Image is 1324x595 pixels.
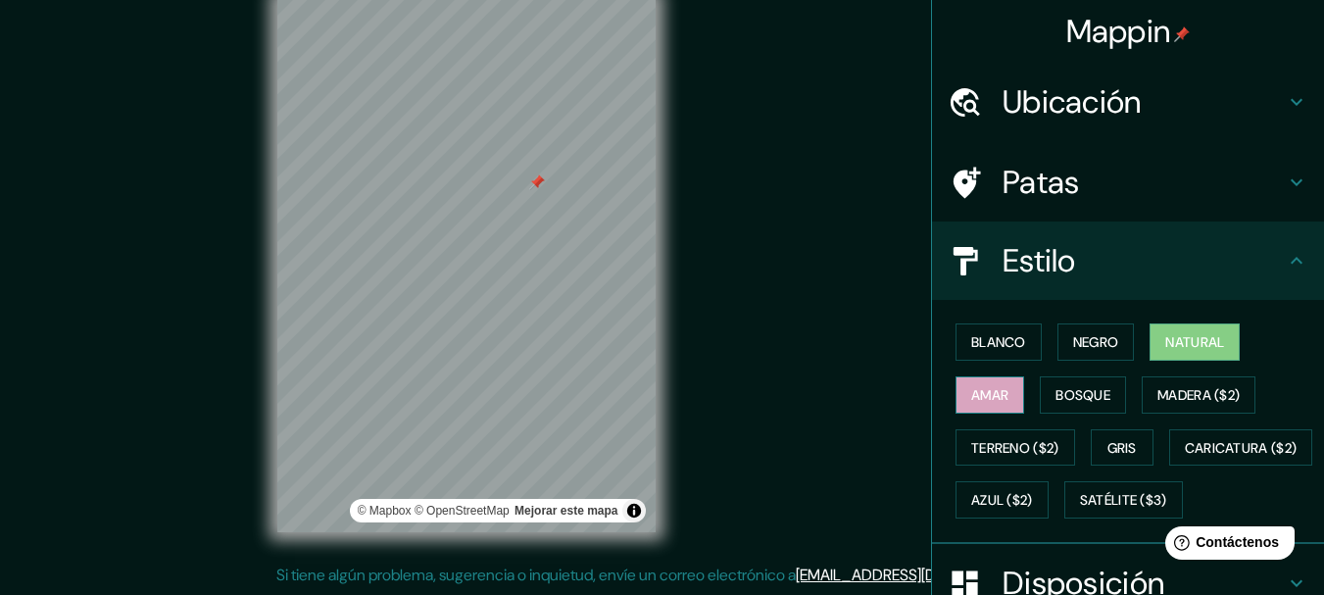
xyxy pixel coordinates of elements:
font: © OpenStreetMap [415,504,510,518]
font: Patas [1003,162,1080,203]
img: pin-icon.png [1174,26,1190,42]
div: Estilo [932,222,1324,300]
font: Caricatura ($2) [1185,439,1298,457]
font: Ubicación [1003,81,1142,123]
div: Ubicación [932,63,1324,141]
button: Madera ($2) [1142,376,1255,414]
div: Patas [932,143,1324,222]
font: Estilo [1003,240,1076,281]
iframe: Lanzador de widgets de ayuda [1150,519,1302,573]
font: Gris [1107,439,1137,457]
a: Mapa de OpenStreet [415,504,510,518]
button: Satélite ($3) [1064,481,1183,519]
button: Gris [1091,429,1153,467]
button: Blanco [956,323,1042,361]
font: Amar [971,386,1008,404]
font: Madera ($2) [1157,386,1240,404]
button: Azul ($2) [956,481,1049,519]
font: Mejorar este mapa [515,504,617,518]
a: Comentarios sobre el mapa [515,504,617,518]
button: Bosque [1040,376,1126,414]
font: Si tiene algún problema, sugerencia o inquietud, envíe un correo electrónico a [276,565,796,585]
font: Satélite ($3) [1080,492,1167,510]
button: Terreno ($2) [956,429,1075,467]
font: Azul ($2) [971,492,1033,510]
a: [EMAIL_ADDRESS][DOMAIN_NAME] [796,565,1038,585]
font: Negro [1073,333,1119,351]
button: Negro [1057,323,1135,361]
font: Bosque [1055,386,1110,404]
font: Natural [1165,333,1224,351]
button: Amar [956,376,1024,414]
button: Activar o desactivar atribución [622,499,646,522]
button: Caricatura ($2) [1169,429,1313,467]
font: Terreno ($2) [971,439,1059,457]
font: Mappin [1066,11,1171,52]
font: © Mapbox [358,504,412,518]
a: Mapbox [358,504,412,518]
font: Blanco [971,333,1026,351]
button: Natural [1150,323,1240,361]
